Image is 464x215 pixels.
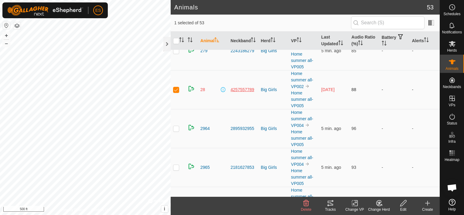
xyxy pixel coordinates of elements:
img: returning on [188,85,195,92]
p-sorticon: Activate to sort [424,38,429,43]
div: 2181627853 [230,164,256,171]
th: Audio Ratio (%) [349,32,379,50]
span: 85 [351,48,356,53]
th: Neckband [228,32,258,50]
button: Reset Map [3,22,10,29]
span: Herds [447,49,457,52]
span: Heatmap [445,158,459,162]
div: 4257557789 [230,87,256,93]
th: Alerts [409,32,440,50]
span: Sep 16, 2025, 6:07 PM [321,48,341,53]
span: Delete [301,207,312,212]
span: Sep 16, 2025, 6:06 PM [321,165,341,170]
p-sorticon: Activate to sort [382,42,387,46]
span: Animals [445,67,459,70]
p-sorticon: Activate to sort [188,38,193,43]
a: Home summer all-VP002 [291,71,313,89]
img: to [305,84,310,89]
span: 88 [351,87,356,92]
p-sorticon: Activate to sort [179,38,184,43]
span: ES [95,7,101,14]
span: 2965 [200,164,210,171]
span: 28 [200,87,205,93]
td: - [409,148,440,187]
td: - [409,70,440,109]
a: Home summer all-VP005 [291,168,313,186]
a: Help [440,196,464,213]
div: Change Herd [367,207,391,212]
img: Gallagher Logo [7,5,83,16]
td: - [379,148,410,187]
span: 279 [200,48,207,54]
p-sorticon: Activate to sort [338,41,343,46]
span: Schedules [443,12,460,16]
img: returning on [188,163,195,170]
td: - [379,31,410,70]
span: i [164,206,165,211]
div: Big Girls [261,48,286,54]
button: – [3,40,10,47]
td: - [379,70,410,109]
div: Big Girls [261,125,286,132]
div: 2895932955 [230,125,256,132]
span: Neckbands [443,85,461,89]
td: - [409,109,440,148]
a: Contact Us [91,207,109,213]
th: Last Updated [319,32,349,50]
div: Open chat [443,179,461,197]
span: 1 selected of 53 [174,20,351,26]
div: Big Girls [261,87,286,93]
td: - [409,31,440,70]
span: Infra [448,140,455,143]
a: Home summer all-VP005 [291,90,313,108]
span: 53 [427,3,434,12]
button: Map Layers [13,22,21,29]
p-sorticon: Activate to sort [358,41,363,46]
a: Home summer all-VP005 [291,129,313,147]
th: VP [288,32,319,50]
p-sorticon: Activate to sort [214,38,219,43]
div: Big Girls [261,164,286,171]
th: Herd [258,32,289,50]
div: Change VP [343,207,367,212]
div: 2243186279 [230,48,256,54]
div: Tracks [318,207,343,212]
p-sorticon: Activate to sort [271,38,275,43]
span: 2964 [200,125,210,132]
div: Create [415,207,440,212]
span: Status [447,121,457,125]
span: Help [448,207,456,211]
img: returning on [188,46,195,53]
span: Sep 11, 2025, 7:07 AM [321,87,335,92]
div: Edit [391,207,415,212]
p-sorticon: Activate to sort [297,38,302,43]
a: Home summer all-VP004 [291,110,313,128]
button: i [161,206,168,212]
span: 96 [351,126,356,131]
a: Home summer all-VP004 [291,149,313,167]
button: + [3,32,10,39]
p-sorticon: Activate to sort [251,38,256,43]
a: Home summer all-VP005 [291,52,313,69]
a: Home summer all-VP004 [291,32,313,50]
img: to [305,162,310,166]
span: 93 [351,165,356,170]
th: Battery [379,32,410,50]
h2: Animals [174,4,427,11]
input: Search (S) [351,16,425,29]
img: returning on [188,124,195,131]
span: VPs [449,103,455,107]
span: Notifications [442,30,462,34]
td: - [379,109,410,148]
span: Sep 16, 2025, 6:07 PM [321,126,341,131]
img: to [305,123,310,128]
th: Animal [198,32,228,50]
a: Privacy Policy [61,207,84,213]
a: Home summer all-VP004 [291,188,313,206]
